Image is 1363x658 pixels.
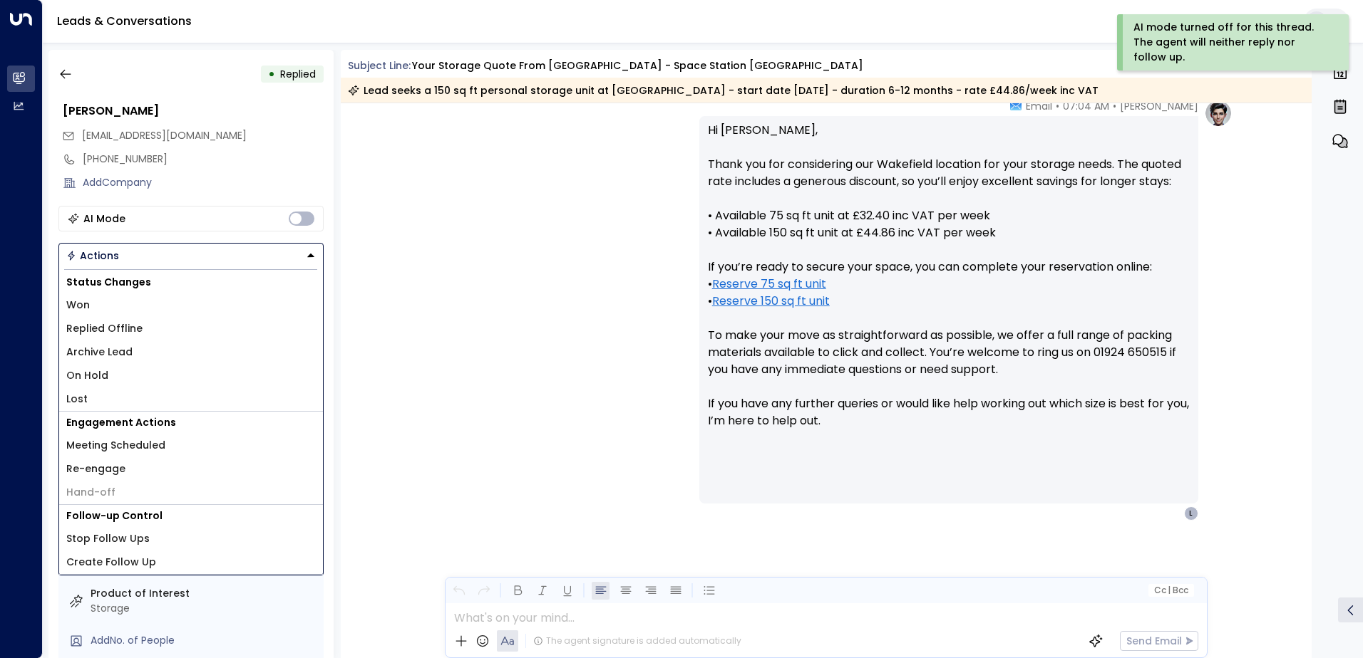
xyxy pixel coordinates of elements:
button: Actions [58,243,324,268]
div: Lead seeks a 150 sq ft personal storage unit at [GEOGRAPHIC_DATA] - start date [DATE] - duration ... [348,83,1099,98]
span: Replied Offline [66,321,143,336]
div: AddNo. of People [91,633,318,648]
button: Redo [475,582,493,600]
span: Hand-off [66,485,115,500]
span: Archive Lead [66,345,133,360]
div: The agent signature is added automatically [533,634,741,647]
div: [PHONE_NUMBER] [83,152,324,167]
h1: Status Changes [59,271,323,293]
p: Hi [PERSON_NAME], Thank you for considering our Wakefield location for your storage needs. The qu... [708,122,1190,446]
div: Your storage quote from [GEOGRAPHIC_DATA] - Space Station [GEOGRAPHIC_DATA] [412,58,863,73]
h1: Follow-up Control [59,505,323,527]
button: Undo [450,582,468,600]
a: Leads & Conversations [57,13,192,29]
span: 07:04 AM [1063,99,1109,113]
div: AI Mode [83,211,125,226]
div: L [1184,506,1198,521]
label: Product of Interest [91,586,318,601]
div: [PERSON_NAME] [63,103,324,120]
span: Subject Line: [348,58,411,73]
span: • [1056,99,1059,113]
a: Reserve 75 sq ft unit [712,276,826,293]
div: AI mode turned off for this thread. The agent will neither reply nor follow up. [1133,20,1329,65]
span: Re-engage [66,461,125,476]
span: | [1168,585,1171,595]
span: Meeting Scheduled [66,438,165,453]
div: AddCompany [83,175,324,190]
span: On Hold [66,368,108,383]
span: Won [66,298,90,313]
span: Create Follow Up [66,555,156,570]
span: Cc Bcc [1153,585,1188,595]
a: Reserve 150 sq ft unit [712,293,830,310]
div: Storage [91,601,318,616]
img: profile-logo.png [1204,99,1233,127]
span: lodgeshelley@outlook.com [82,128,247,143]
span: Email [1026,99,1052,113]
span: Lost [66,392,88,407]
span: Stop Follow Ups [66,531,150,546]
span: Replied [280,67,316,81]
div: • [268,61,275,87]
div: Button group with a nested menu [58,243,324,268]
div: Actions [66,249,119,262]
button: Cc|Bcc [1148,584,1193,597]
span: • [1113,99,1116,113]
span: [PERSON_NAME] [1120,99,1198,113]
span: [EMAIL_ADDRESS][DOMAIN_NAME] [82,128,247,142]
h1: Engagement Actions [59,412,323,434]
